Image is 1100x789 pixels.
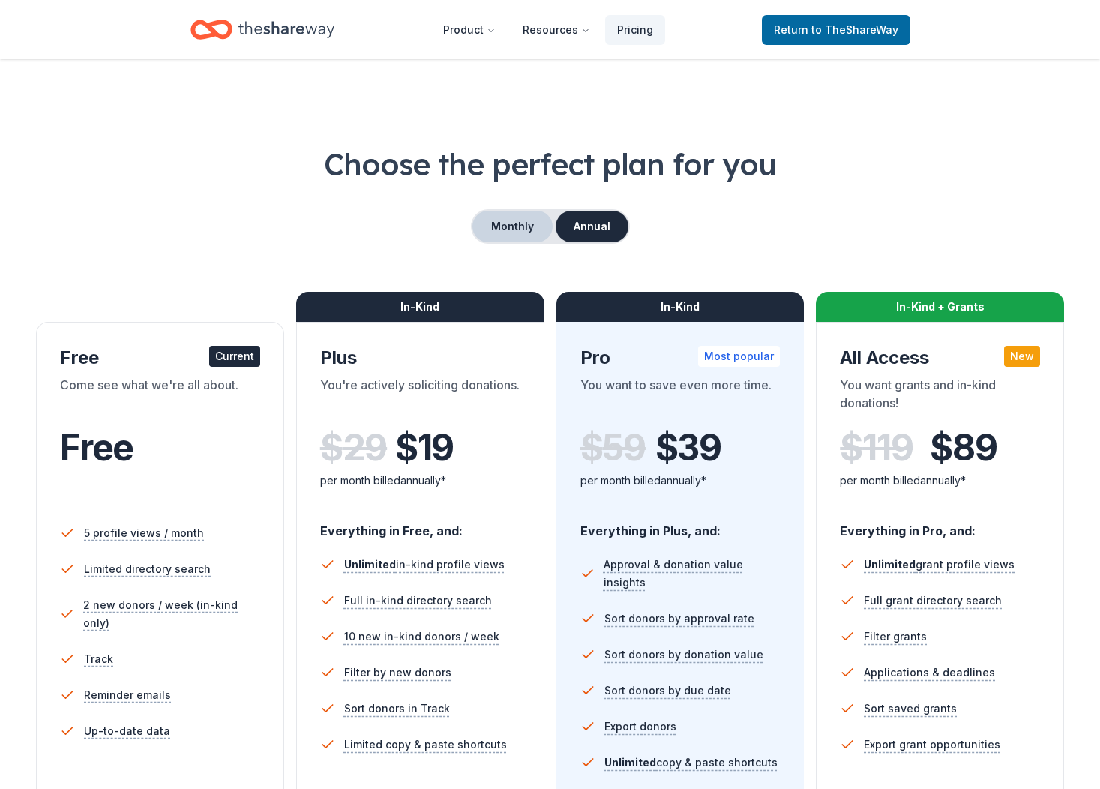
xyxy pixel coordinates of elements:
[930,427,997,469] span: $ 89
[395,427,454,469] span: $ 19
[864,558,1015,571] span: grant profile views
[604,610,754,628] span: Sort donors by approval rate
[605,15,665,45] a: Pricing
[698,346,780,367] div: Most popular
[344,592,492,610] span: Full in-kind directory search
[344,558,505,571] span: in-kind profile views
[604,682,731,700] span: Sort donors by due date
[84,524,204,542] span: 5 profile views / month
[655,427,721,469] span: $ 39
[344,664,451,682] span: Filter by new donors
[320,376,520,418] div: You're actively soliciting donations.
[604,556,781,592] span: Approval & donation value insights
[84,650,113,668] span: Track
[190,12,334,47] a: Home
[320,509,520,541] div: Everything in Free, and:
[840,472,1040,490] div: per month billed annually*
[774,21,898,39] span: Return
[1004,346,1040,367] div: New
[60,346,260,370] div: Free
[320,472,520,490] div: per month billed annually*
[604,756,656,769] span: Unlimited
[344,700,450,718] span: Sort donors in Track
[604,756,778,769] span: copy & paste shortcuts
[60,376,260,418] div: Come see what we're all about.
[762,15,910,45] a: Returnto TheShareWay
[344,628,499,646] span: 10 new in-kind donors / week
[60,425,133,469] span: Free
[864,700,957,718] span: Sort saved grants
[344,736,507,754] span: Limited copy & paste shortcuts
[556,292,805,322] div: In-Kind
[84,560,211,578] span: Limited directory search
[36,143,1064,185] h1: Choose the perfect plan for you
[580,509,781,541] div: Everything in Plus, and:
[864,558,916,571] span: Unlimited
[840,376,1040,418] div: You want grants and in-kind donations!
[83,596,260,632] span: 2 new donors / week (in-kind only)
[811,23,898,36] span: to TheShareWay
[431,15,508,45] button: Product
[864,664,995,682] span: Applications & deadlines
[320,346,520,370] div: Plus
[864,736,1000,754] span: Export grant opportunities
[472,211,553,242] button: Monthly
[84,722,170,740] span: Up-to-date data
[840,509,1040,541] div: Everything in Pro, and:
[431,12,665,47] nav: Main
[840,346,1040,370] div: All Access
[344,558,396,571] span: Unlimited
[580,376,781,418] div: You want to save even more time.
[296,292,544,322] div: In-Kind
[580,472,781,490] div: per month billed annually*
[864,592,1002,610] span: Full grant directory search
[604,718,676,736] span: Export donors
[511,15,602,45] button: Resources
[580,346,781,370] div: Pro
[816,292,1064,322] div: In-Kind + Grants
[209,346,260,367] div: Current
[84,686,171,704] span: Reminder emails
[556,211,628,242] button: Annual
[604,646,763,664] span: Sort donors by donation value
[864,628,927,646] span: Filter grants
